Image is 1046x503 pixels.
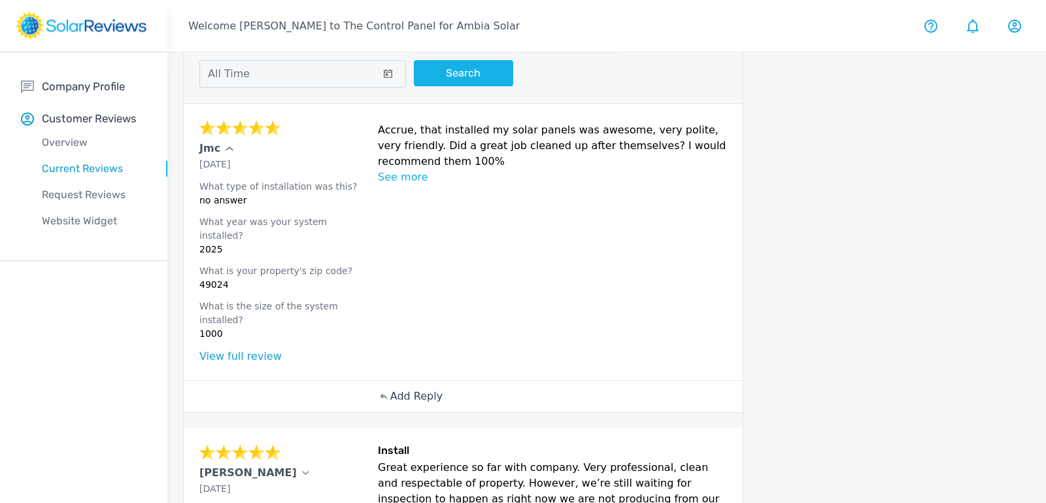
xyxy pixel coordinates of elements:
[199,465,297,481] p: [PERSON_NAME]
[42,78,125,95] p: Company Profile
[199,60,406,88] button: All Time
[199,141,220,156] p: Jmc
[21,213,167,229] p: Website Widget
[199,300,370,327] p: What is the size of the system installed?
[21,135,167,150] p: Overview
[21,156,167,182] a: Current Reviews
[199,215,370,243] p: What year was your system installed?
[42,111,137,127] p: Customer Reviews
[21,208,167,234] a: Website Widget
[21,187,167,203] p: Request Reviews
[378,122,727,169] p: Accrue, that installed my solar panels was awesome, very polite, very friendly. Did a great job c...
[414,60,513,86] button: Search
[378,169,727,185] p: See more
[21,161,167,177] p: Current Reviews
[21,182,167,208] a: Request Reviews
[199,264,370,278] p: What is your property's zip code?
[208,67,250,80] span: All Time
[199,350,282,362] a: View full review
[199,180,370,194] p: What type of installation was this?
[199,159,230,169] span: [DATE]
[21,130,167,156] a: Overview
[199,243,370,256] p: 2025
[188,18,520,34] p: Welcome [PERSON_NAME] to The Control Panel for Ambia Solar
[199,278,370,292] p: 49024
[199,194,370,207] p: no answer
[199,483,230,494] span: [DATE]
[199,327,370,341] p: 1000
[378,444,727,460] h6: Install
[390,389,443,404] p: Add Reply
